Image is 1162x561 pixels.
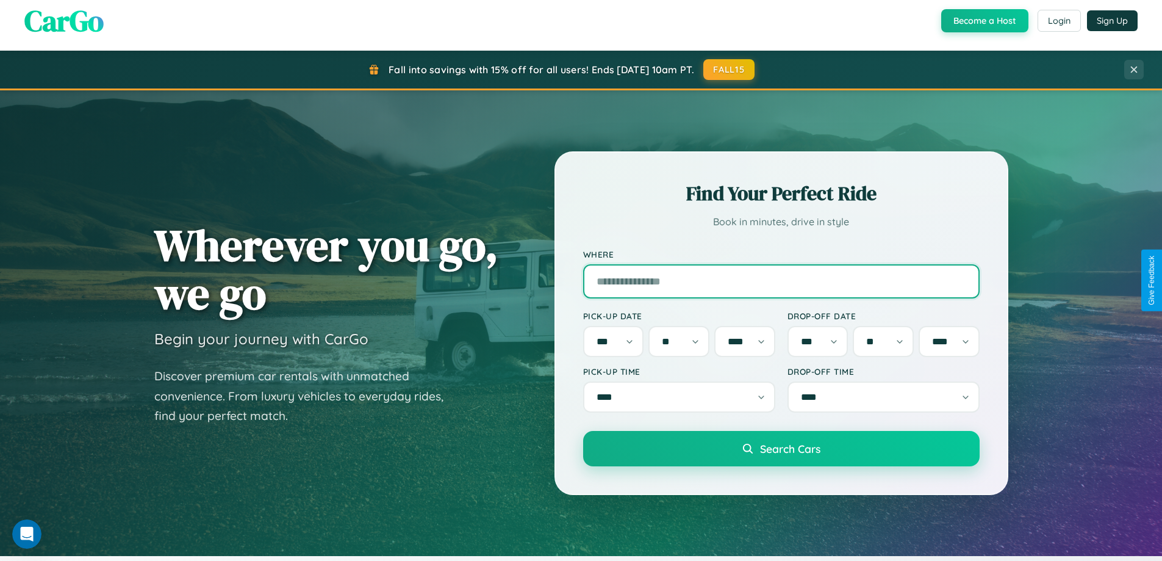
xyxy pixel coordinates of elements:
button: FALL15 [703,59,755,80]
p: Book in minutes, drive in style [583,213,980,231]
span: CarGo [24,1,104,41]
iframe: Intercom live chat [12,519,41,549]
div: Give Feedback [1147,256,1156,305]
p: Discover premium car rentals with unmatched convenience. From luxury vehicles to everyday rides, ... [154,366,459,426]
span: Fall into savings with 15% off for all users! Ends [DATE] 10am PT. [389,63,694,76]
label: Pick-up Date [583,311,775,321]
label: Drop-off Time [787,366,980,377]
button: Search Cars [583,431,980,466]
label: Pick-up Time [583,366,775,377]
label: Where [583,249,980,259]
label: Drop-off Date [787,311,980,321]
button: Login [1038,10,1081,32]
h2: Find Your Perfect Ride [583,180,980,207]
span: Search Cars [760,442,820,455]
h1: Wherever you go, we go [154,221,498,317]
h3: Begin your journey with CarGo [154,330,368,348]
button: Sign Up [1087,10,1138,31]
button: Become a Host [941,9,1028,32]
